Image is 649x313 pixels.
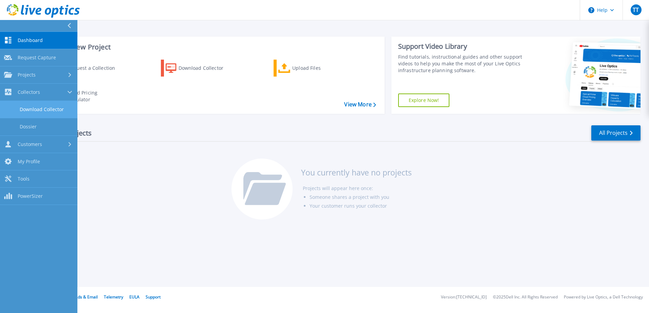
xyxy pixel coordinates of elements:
a: EULA [129,294,140,300]
div: Cloud Pricing Calculator [67,89,121,103]
span: Request Capture [18,55,56,61]
li: © 2025 Dell Inc. All Rights Reserved [493,295,558,299]
span: TT [633,7,639,13]
li: Your customer runs your collector [310,202,412,210]
div: Find tutorials, instructional guides and other support videos to help you make the most of your L... [398,54,525,74]
span: Tools [18,176,30,182]
div: Upload Files [292,61,347,75]
h3: You currently have no projects [301,169,412,176]
li: Projects will appear here once: [303,184,412,193]
a: Upload Files [274,60,349,77]
li: Version: [TECHNICAL_ID] [441,295,487,299]
a: Explore Now! [398,93,450,107]
a: Support [146,294,161,300]
a: Cloud Pricing Calculator [48,88,124,105]
a: Ads & Email [75,294,98,300]
a: All Projects [591,125,641,141]
div: Download Collector [179,61,233,75]
span: Dashboard [18,37,43,43]
a: Telemetry [104,294,123,300]
h3: Start a New Project [48,43,376,51]
div: Support Video Library [398,42,525,51]
a: Download Collector [161,60,237,77]
div: Request a Collection [68,61,122,75]
span: Customers [18,141,42,147]
li: Someone shares a project with you [310,193,412,202]
span: PowerSizer [18,193,43,199]
span: My Profile [18,159,40,165]
span: Projects [18,72,36,78]
a: View More [344,101,376,108]
span: Collectors [18,89,40,95]
a: Request a Collection [48,60,124,77]
li: Powered by Live Optics, a Dell Technology [564,295,643,299]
